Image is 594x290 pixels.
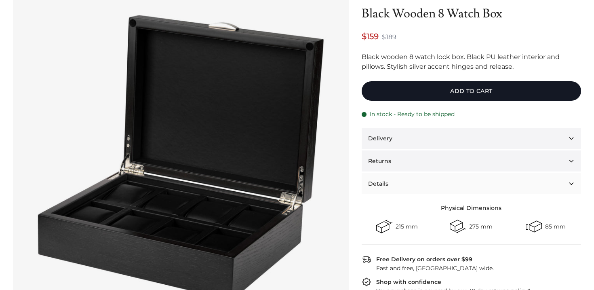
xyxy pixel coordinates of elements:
[376,255,472,263] div: Free Delivery on orders over $99
[376,218,392,235] div: Width
[362,204,581,212] div: Physical Dimensions
[545,224,566,229] div: 85 mm
[526,218,542,235] div: Height
[371,264,581,272] div: Fast and free, [GEOGRAPHIC_DATA] wide.
[362,6,581,21] h1: Black Wooden 8 Watch Box
[362,81,581,101] button: Add to cart
[376,278,441,286] div: Shop with confidence
[362,150,581,171] button: Returns
[382,32,396,42] span: $189
[362,31,379,42] span: $159
[450,218,466,235] div: Length
[469,224,493,229] div: 275 mm
[362,173,581,194] button: Details
[362,53,560,70] span: Black wooden 8 watch lock box. Black PU leather interior and pillows. Stylish silver accent hinge...
[370,110,455,118] span: In stock - Ready to be shipped
[362,128,581,149] button: Delivery
[396,224,418,229] div: 215 mm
